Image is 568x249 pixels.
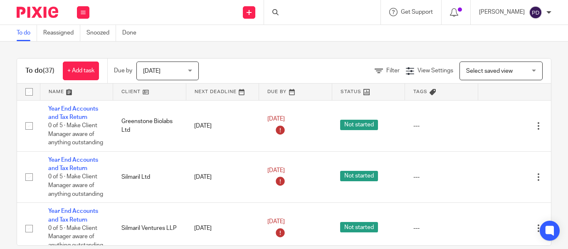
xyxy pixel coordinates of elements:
span: Select saved view [466,68,513,74]
a: To do [17,25,37,41]
span: [DATE] [143,68,161,74]
a: Reassigned [43,25,80,41]
span: Not started [340,222,378,232]
img: Pixie [17,7,58,18]
a: Year End Accounts and Tax Return [48,157,98,171]
td: Greenstone Biolabs Ltd [113,100,186,151]
td: [DATE] [186,100,259,151]
span: Get Support [401,9,433,15]
div: --- [413,173,470,181]
img: svg%3E [529,6,542,19]
a: Year End Accounts and Tax Return [48,208,98,222]
span: Not started [340,120,378,130]
td: [DATE] [186,151,259,202]
a: Snoozed [86,25,116,41]
div: --- [413,122,470,130]
p: [PERSON_NAME] [479,8,525,16]
td: Silmaril Ltd [113,151,186,202]
span: [DATE] [267,116,285,122]
h1: To do [25,67,54,75]
p: Due by [114,67,132,75]
span: [DATE] [267,219,285,224]
span: Tags [413,89,427,94]
span: 0 of 5 · Make Client Manager aware of anything outstanding [48,174,103,197]
a: Year End Accounts and Tax Return [48,106,98,120]
span: [DATE] [267,168,285,173]
span: (37) [43,67,54,74]
span: View Settings [417,68,453,74]
div: --- [413,224,470,232]
span: 0 of 5 · Make Client Manager aware of anything outstanding [48,225,103,248]
span: 0 of 5 · Make Client Manager aware of anything outstanding [48,123,103,145]
a: + Add task [63,62,99,80]
a: Done [122,25,143,41]
span: Filter [386,68,400,74]
span: Not started [340,171,378,181]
